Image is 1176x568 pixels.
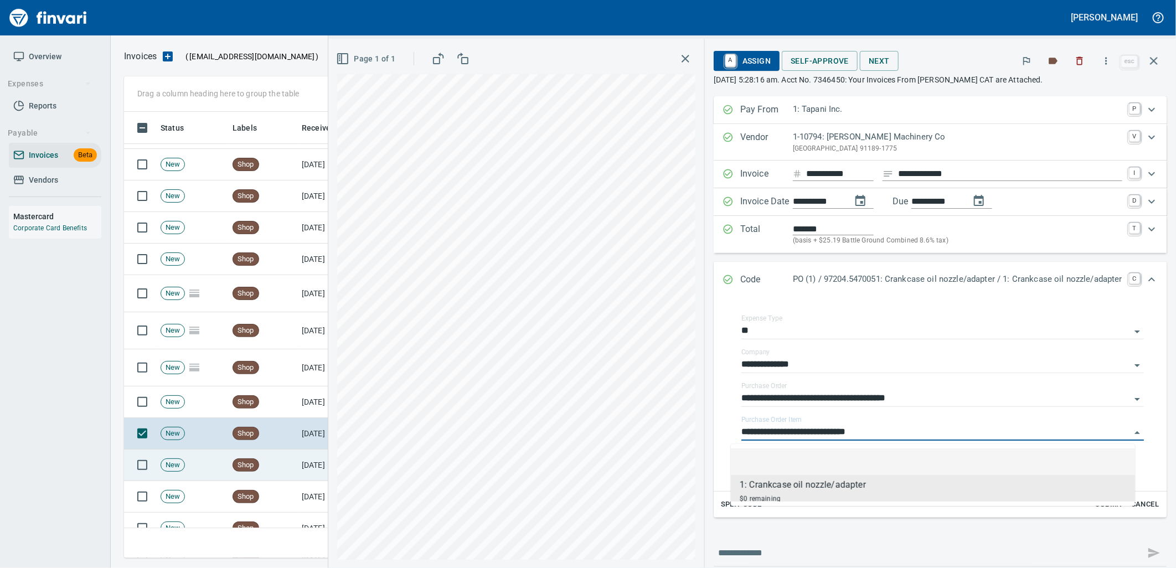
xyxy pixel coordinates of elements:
[233,363,259,373] span: Shop
[860,51,899,71] button: Next
[1129,391,1145,407] button: Open
[8,77,91,91] span: Expenses
[302,121,349,135] span: Received
[297,149,358,180] td: [DATE]
[847,188,874,214] button: change date
[161,397,184,407] span: New
[714,298,1167,518] div: Expand
[233,223,259,233] span: Shop
[791,54,849,68] span: Self-Approve
[302,121,335,135] span: Received
[161,159,184,170] span: New
[1130,498,1160,511] span: Cancel
[74,149,97,162] span: Beta
[1071,12,1138,23] h5: [PERSON_NAME]
[297,180,358,212] td: [DATE]
[9,168,101,193] a: Vendors
[233,121,257,135] span: Labels
[714,51,780,71] button: AAssign
[1069,9,1141,26] button: [PERSON_NAME]
[740,223,793,246] p: Total
[233,523,259,534] span: Shop
[9,44,101,69] a: Overview
[893,195,945,208] p: Due
[741,316,782,322] label: Expense Type
[338,52,395,66] span: Page 1 of 1
[741,417,802,424] label: Purchase Order Item
[966,188,992,214] button: change due date
[161,254,184,265] span: New
[1094,49,1118,73] button: More
[723,51,771,70] span: Assign
[1129,103,1140,114] a: P
[297,244,358,275] td: [DATE]
[233,191,259,202] span: Shop
[297,513,358,544] td: [DATE]
[1129,131,1140,142] a: V
[793,143,1122,154] p: [GEOGRAPHIC_DATA] 91189-1775
[13,210,101,223] h6: Mastercard
[740,131,793,154] p: Vendor
[1129,425,1145,441] button: Close
[161,460,184,471] span: New
[725,54,736,66] a: A
[161,288,184,299] span: New
[29,50,61,64] span: Overview
[1129,273,1140,284] a: C
[157,50,179,63] button: Upload an Invoice
[29,173,58,187] span: Vendors
[161,428,184,439] span: New
[714,216,1167,253] div: Expand
[161,363,184,373] span: New
[29,148,58,162] span: Invoices
[1129,195,1140,206] a: D
[1121,55,1138,68] a: esc
[793,131,1122,143] p: 1-10794: [PERSON_NAME] Machinery Co
[161,492,184,502] span: New
[740,195,793,209] p: Invoice Date
[714,74,1167,85] p: [DATE] 5:28:16 am. Acct No. 7346450: Your Invoices From [PERSON_NAME] CAT are Attached.
[3,74,96,94] button: Expenses
[793,273,1122,286] p: PO (1) / 97204.5470051: Crankcase oil nozzle/adapter / 1: Crankcase oil nozzle/adapter
[179,51,319,62] p: ( )
[714,188,1167,216] div: Expand
[161,191,184,202] span: New
[1129,358,1145,373] button: Open
[233,428,259,439] span: Shop
[297,481,358,513] td: [DATE]
[161,223,184,233] span: New
[782,51,858,71] button: Self-Approve
[233,159,259,170] span: Shop
[1129,324,1145,339] button: Open
[233,288,259,299] span: Shop
[29,99,56,113] span: Reports
[233,460,259,471] span: Shop
[297,212,358,244] td: [DATE]
[793,103,1122,116] p: 1: Tapani Inc.
[1041,49,1065,73] button: Labels
[185,363,204,371] span: Pages Split
[883,168,894,179] svg: Invoice description
[9,143,101,168] a: InvoicesBeta
[1129,167,1140,178] a: I
[1129,223,1140,234] a: T
[793,235,1122,246] p: (basis + $25.19 Battle Ground Combined 8.6% tax)
[3,123,96,143] button: Payable
[297,450,358,481] td: [DATE]
[161,326,184,336] span: New
[233,397,259,407] span: Shop
[718,496,765,513] button: Split Code
[1014,49,1039,73] button: Flag
[124,50,157,63] p: Invoices
[740,478,866,492] div: 1: Crankcase oil nozzle/adapter
[7,4,90,31] img: Finvari
[741,349,770,356] label: Company
[297,349,358,386] td: [DATE]
[869,54,890,68] span: Next
[297,312,358,349] td: [DATE]
[13,224,87,232] a: Corporate Card Benefits
[714,161,1167,188] div: Expand
[9,94,101,118] a: Reports
[793,167,802,180] svg: Invoice number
